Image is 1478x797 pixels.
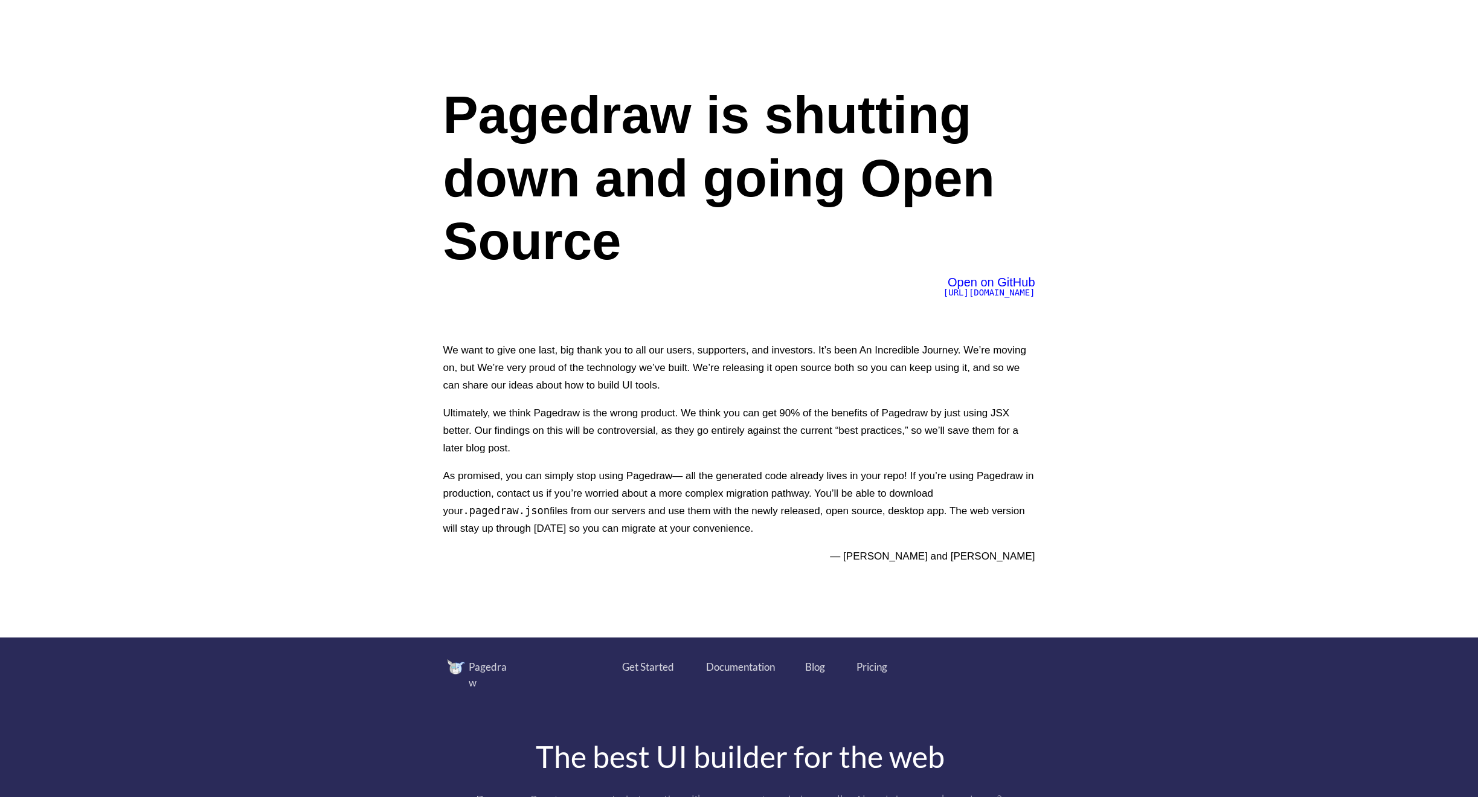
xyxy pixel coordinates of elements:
[463,505,550,517] code: .pagedraw.json
[948,276,1035,289] span: Open on GitHub
[443,547,1035,565] p: — [PERSON_NAME] and [PERSON_NAME]
[447,659,532,690] a: Pagedraw
[622,659,674,675] a: Get Started
[856,659,887,675] a: Pricing
[706,659,776,675] a: Documentation
[443,83,1035,273] h1: Pagedraw is shutting down and going Open Source
[943,278,1035,297] a: Open on GitHub[URL][DOMAIN_NAME]
[805,659,826,675] a: Blog
[438,741,1043,772] div: The best UI builder for the web
[943,288,1035,297] span: [URL][DOMAIN_NAME]
[443,467,1035,537] p: As promised, you can simply stop using Pagedraw— all the generated code already lives in your rep...
[443,404,1035,457] p: Ultimately, we think Pagedraw is the wrong product. We think you can get 90% of the benefits of P...
[447,659,465,674] img: image.png
[469,659,514,690] div: Pagedraw
[443,341,1035,394] p: We want to give one last, big thank you to all our users, supporters, and investors. It’s been An...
